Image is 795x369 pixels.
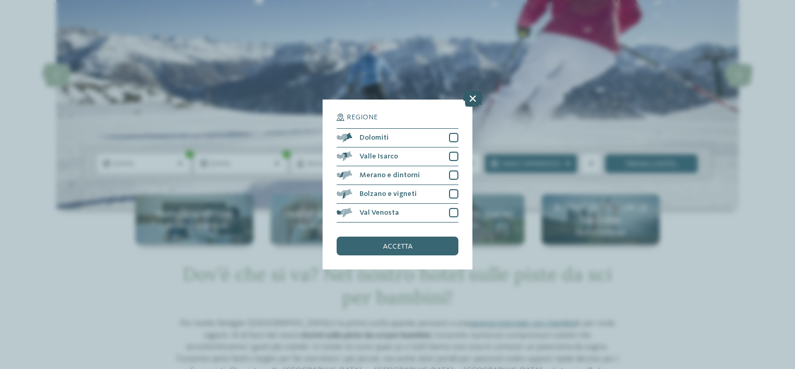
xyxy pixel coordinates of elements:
[360,171,420,179] span: Merano e dintorni
[360,209,399,216] span: Val Venosta
[360,134,389,141] span: Dolomiti
[383,243,413,250] span: accetta
[360,153,398,160] span: Valle Isarco
[360,190,417,198] span: Bolzano e vigneti
[347,114,378,121] span: Regione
